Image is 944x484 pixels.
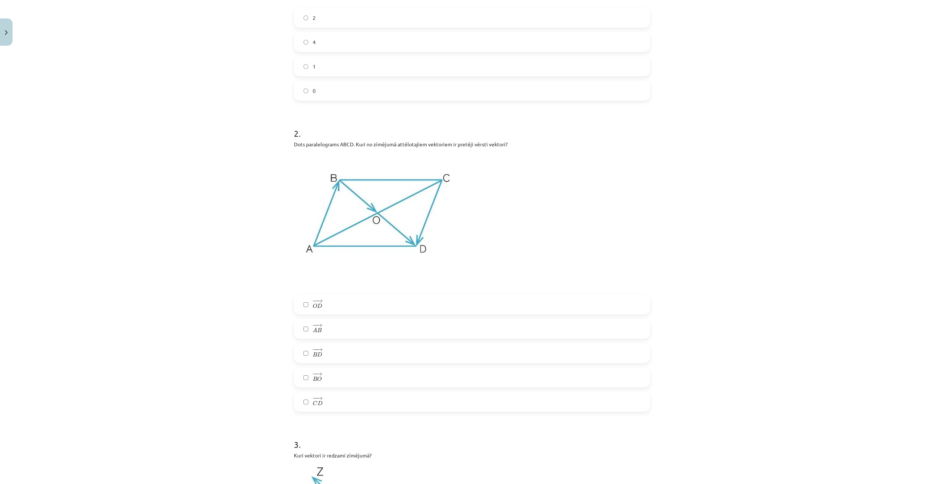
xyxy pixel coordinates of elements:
[313,376,317,381] span: B
[316,324,322,327] span: →
[294,426,650,449] h1: 3 .
[317,352,322,357] span: D
[312,373,317,376] span: −
[313,401,317,405] span: C
[313,14,316,22] span: 2
[294,115,650,138] h1: 2 .
[317,401,323,405] span: D
[312,300,317,303] span: −
[313,328,317,332] span: A
[303,15,308,20] input: 2
[317,300,323,303] span: →
[317,303,322,308] span: D
[303,64,308,69] input: 1
[303,40,308,45] input: 4
[317,348,323,352] span: →
[317,328,322,332] span: B
[312,324,317,327] span: −
[316,373,322,376] span: →
[303,88,308,93] input: 0
[313,87,316,95] span: 0
[315,348,316,352] span: −
[313,352,317,357] span: B
[313,303,317,308] span: O
[312,348,317,352] span: −
[314,324,315,327] span: −
[315,300,316,303] span: −
[312,397,317,400] span: −
[315,397,316,400] span: −
[314,373,315,376] span: −
[317,376,322,381] span: O
[313,63,316,70] span: 1
[294,452,650,459] p: Kuri vektori ir redzami zīmējumā?
[294,140,650,148] p: Dots paralelograms ABCD. Kuri no zīmējumā attēlotajiem vektoriem ir pretēji vērsti vektori?
[5,30,8,35] img: icon-close-lesson-0947bae3869378f0d4975bcd49f059093ad1ed9edebbc8119c70593378902aed.svg
[317,397,323,400] span: →
[313,38,316,46] span: 4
